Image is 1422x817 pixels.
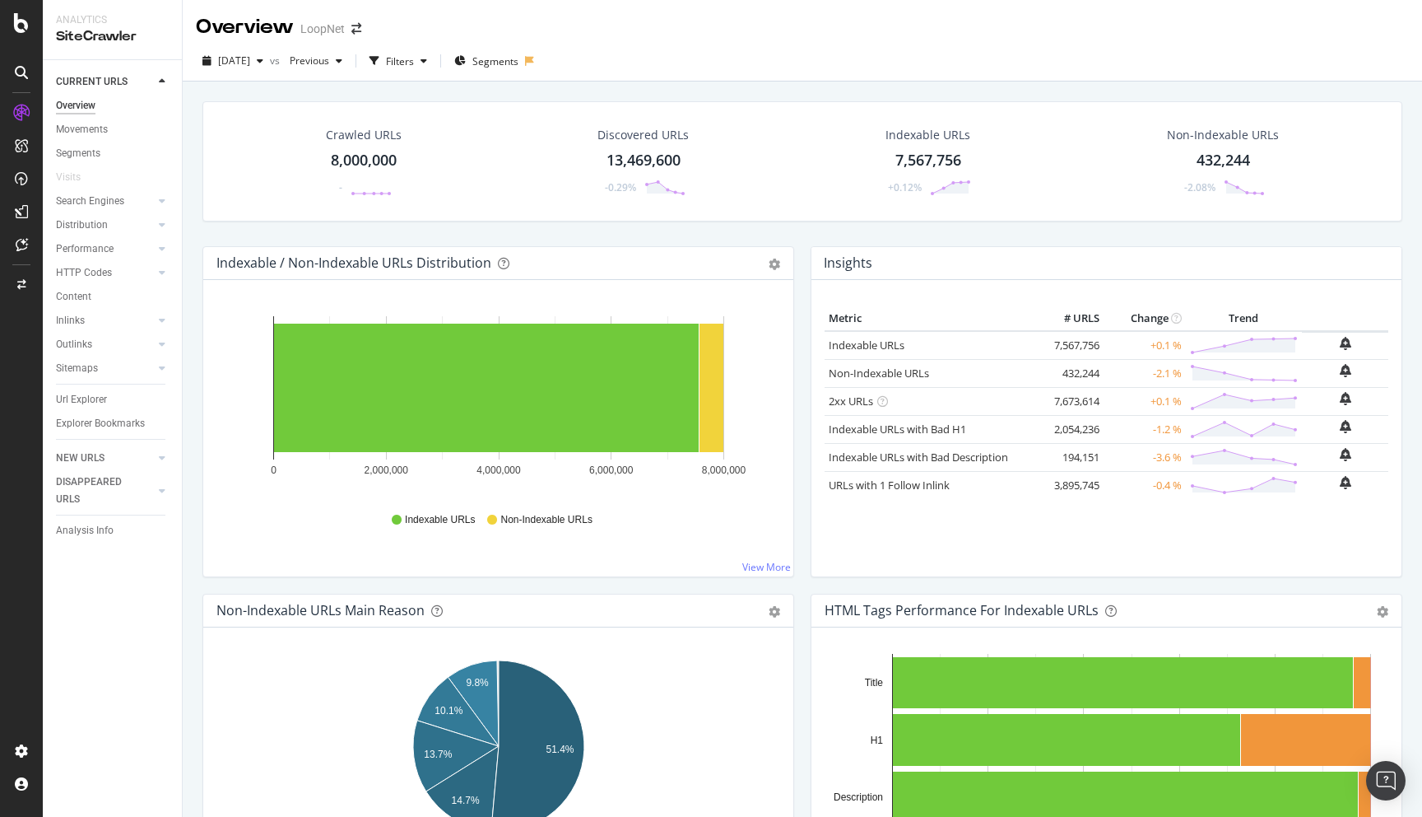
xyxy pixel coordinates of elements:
td: 194,151 [1038,443,1104,471]
div: bell-plus [1340,392,1351,405]
text: Description [834,791,883,803]
a: Performance [56,240,154,258]
td: 2,054,236 [1038,415,1104,443]
div: Discovered URLs [597,127,689,143]
a: Indexable URLs with Bad H1 [829,422,966,437]
div: Outlinks [56,336,92,353]
div: 432,244 [1197,150,1250,171]
span: Indexable URLs [405,513,475,527]
th: Metric [825,306,1038,331]
div: Performance [56,240,114,258]
a: Indexable URLs [829,338,904,352]
span: Segments [472,54,518,68]
td: -1.2 % [1104,415,1186,443]
button: Segments [448,48,525,74]
td: -3.6 % [1104,443,1186,471]
text: 6,000,000 [589,465,634,476]
span: Non-Indexable URLs [500,513,592,527]
a: Outlinks [56,336,154,353]
td: -2.1 % [1104,359,1186,387]
div: bell-plus [1340,337,1351,350]
td: 432,244 [1038,359,1104,387]
div: Non-Indexable URLs Main Reason [216,602,425,619]
td: -0.4 % [1104,471,1186,499]
div: Crawled URLs [326,127,402,143]
a: Analysis Info [56,522,170,539]
span: vs [270,54,283,68]
a: Url Explorer [56,391,170,408]
a: URLs with 1 Follow Inlink [829,478,950,493]
div: NEW URLS [56,450,105,467]
a: Non-Indexable URLs [829,366,929,380]
a: Segments [56,145,170,162]
a: CURRENT URLS [56,73,154,91]
text: 10.1% [434,705,462,717]
div: - [339,180,342,194]
div: Analytics [56,13,169,27]
text: 2,000,000 [365,465,409,476]
a: Search Engines [56,193,154,210]
div: Visits [56,169,81,186]
div: LoopNet [300,21,345,37]
text: 13.7% [424,749,452,760]
a: View More [742,560,791,574]
div: Url Explorer [56,391,107,408]
text: 0 [271,465,276,476]
th: # URLS [1038,306,1104,331]
td: +0.1 % [1104,331,1186,360]
th: Trend [1186,306,1302,331]
svg: A chart. [216,306,780,497]
th: Change [1104,306,1186,331]
div: HTML Tags Performance for Indexable URLs [825,602,1099,619]
div: Analysis Info [56,522,114,539]
div: Sitemaps [56,360,98,377]
div: -2.08% [1184,180,1215,194]
a: Inlinks [56,312,154,329]
div: gear [769,259,780,270]
a: Overview [56,97,170,114]
span: 2025 May. 25th [218,54,250,68]
text: Title [865,677,884,689]
div: CURRENT URLS [56,73,128,91]
div: Indexable URLs [885,127,970,143]
div: 7,567,756 [895,150,961,171]
div: Inlinks [56,312,85,329]
a: DISAPPEARED URLS [56,474,154,508]
span: Previous [283,54,329,68]
div: -0.29% [605,180,636,194]
td: +0.1 % [1104,387,1186,415]
div: Search Engines [56,193,124,210]
div: Content [56,288,91,306]
div: Indexable / Non-Indexable URLs Distribution [216,254,491,271]
div: Overview [56,97,95,114]
div: DISAPPEARED URLS [56,474,139,508]
a: Sitemaps [56,360,154,377]
div: gear [769,606,780,618]
div: Overview [196,13,294,41]
div: Open Intercom Messenger [1366,761,1406,801]
div: +0.12% [888,180,922,194]
td: 7,673,614 [1038,387,1104,415]
div: bell-plus [1340,448,1351,461]
text: H1 [871,735,884,746]
div: Segments [56,145,100,162]
div: Movements [56,121,108,138]
a: Visits [56,169,97,186]
h4: Insights [824,252,872,274]
div: 8,000,000 [331,150,397,171]
div: Filters [386,54,414,68]
a: NEW URLS [56,450,154,467]
a: 2xx URLs [829,394,873,408]
a: Explorer Bookmarks [56,415,170,432]
a: Content [56,288,170,306]
div: Distribution [56,217,108,234]
div: Explorer Bookmarks [56,415,145,432]
text: 9.8% [466,677,489,689]
div: Non-Indexable URLs [1167,127,1279,143]
text: 8,000,000 [702,465,746,476]
a: Distribution [56,217,154,234]
div: bell-plus [1340,364,1351,377]
button: Previous [283,48,349,74]
a: Movements [56,121,170,138]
